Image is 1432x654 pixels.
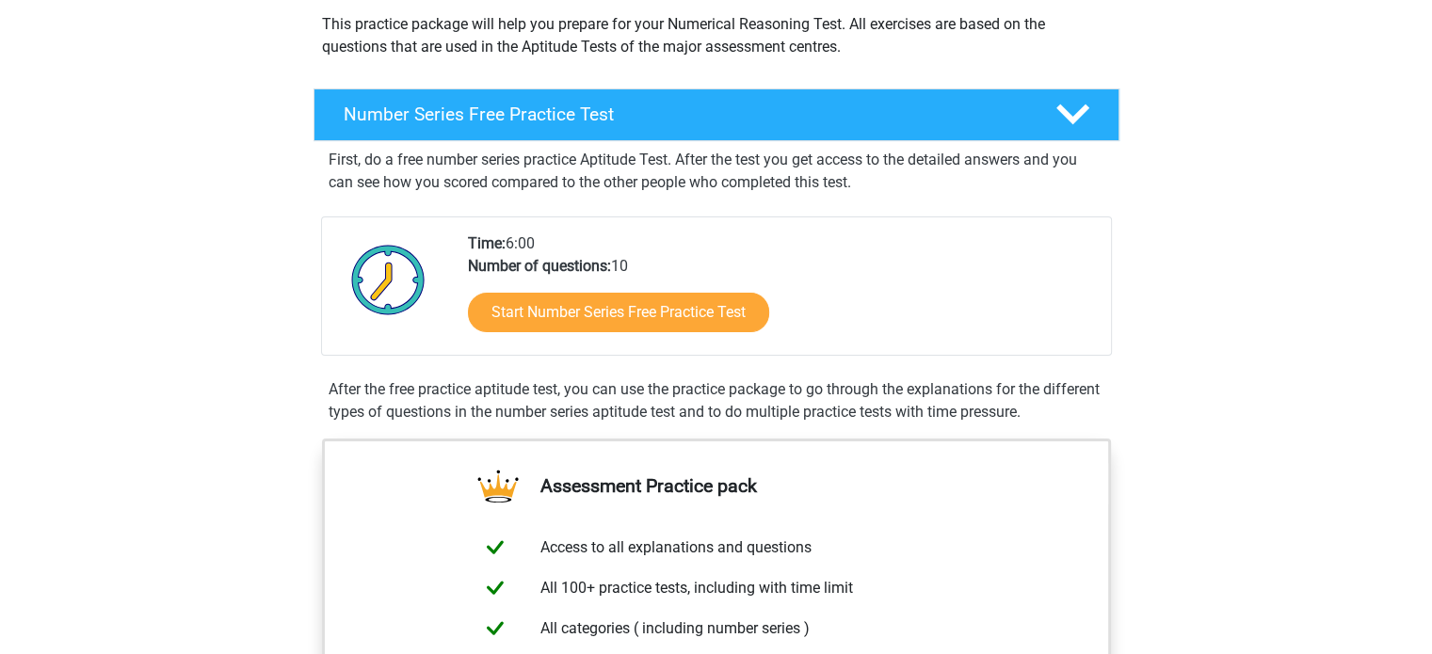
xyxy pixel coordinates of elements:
b: Number of questions: [468,257,611,275]
div: After the free practice aptitude test, you can use the practice package to go through the explana... [321,378,1112,423]
a: Start Number Series Free Practice Test [468,293,769,332]
h4: Number Series Free Practice Test [344,104,1025,125]
p: This practice package will help you prepare for your Numerical Reasoning Test. All exercises are ... [322,13,1111,58]
a: Number Series Free Practice Test [306,88,1127,141]
div: 6:00 10 [454,232,1110,355]
img: Clock [341,232,436,327]
p: First, do a free number series practice Aptitude Test. After the test you get access to the detai... [329,149,1104,194]
b: Time: [468,234,506,252]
